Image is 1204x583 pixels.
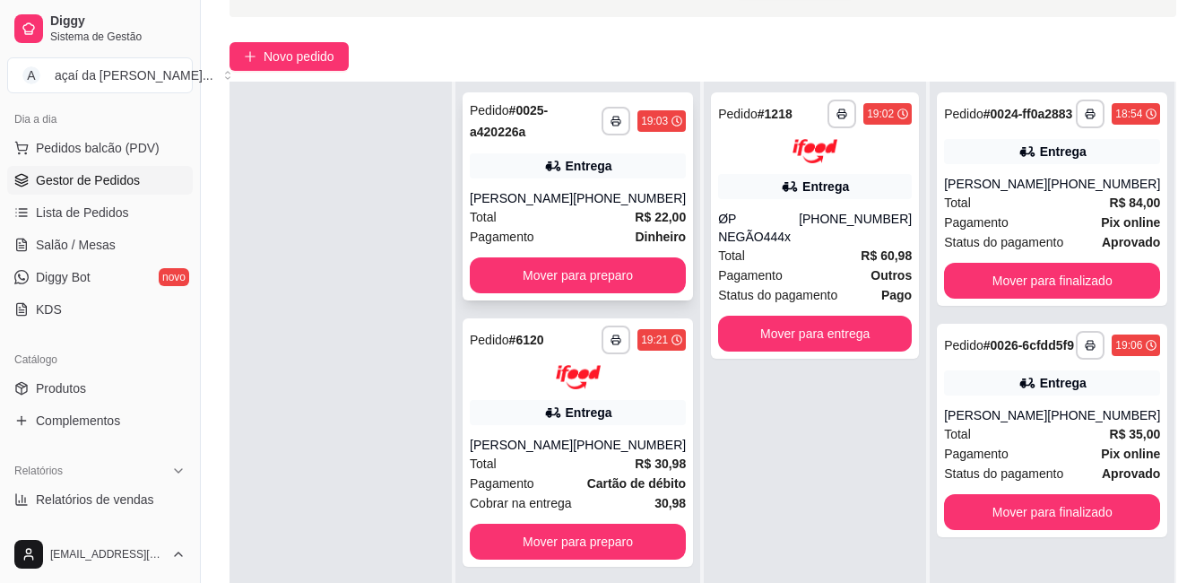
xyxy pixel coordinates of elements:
[944,494,1160,530] button: Mover para finalizado
[50,30,186,44] span: Sistema de Gestão
[718,210,799,246] div: ØP NEGÃO444x
[1101,447,1160,461] strong: Pix online
[718,246,745,265] span: Total
[635,210,686,224] strong: R$ 22,00
[36,204,129,222] span: Lista de Pedidos
[641,333,668,347] div: 19:21
[1110,196,1161,210] strong: R$ 84,00
[470,227,534,247] span: Pagamento
[1047,175,1160,193] div: [PHONE_NUMBER]
[944,444,1009,464] span: Pagamento
[1047,406,1160,424] div: [PHONE_NUMBER]
[944,193,971,213] span: Total
[14,464,63,478] span: Relatórios
[1115,338,1142,352] div: 19:06
[470,257,686,293] button: Mover para preparo
[635,230,686,244] strong: Dinheiro
[718,265,783,285] span: Pagamento
[36,523,150,541] span: Relatório de clientes
[718,285,837,305] span: Status do pagamento
[7,485,193,514] a: Relatórios de vendas
[944,464,1063,483] span: Status do pagamento
[802,178,849,196] div: Entrega
[470,524,686,560] button: Mover para preparo
[7,7,193,50] a: DiggySistema de Gestão
[470,436,573,454] div: [PERSON_NAME]
[944,175,1047,193] div: [PERSON_NAME]
[50,547,164,561] span: [EMAIL_ADDRESS][DOMAIN_NAME]
[36,139,160,157] span: Pedidos balcão (PDV)
[573,436,686,454] div: [PHONE_NUMBER]
[7,295,193,324] a: KDS
[983,107,1073,121] strong: # 0024-ff0a2883
[36,171,140,189] span: Gestor de Pedidos
[470,103,548,139] strong: # 0025-a420226a
[1101,215,1160,230] strong: Pix online
[799,210,912,246] div: [PHONE_NUMBER]
[36,379,86,397] span: Produtos
[470,454,497,474] span: Total
[50,13,186,30] span: Diggy
[7,533,193,576] button: [EMAIL_ADDRESS][DOMAIN_NAME]
[867,107,894,121] div: 19:02
[758,107,793,121] strong: # 1218
[7,263,193,291] a: Diggy Botnovo
[470,493,572,513] span: Cobrar na entrega
[7,57,193,93] button: Select a team
[36,268,91,286] span: Diggy Bot
[7,105,193,134] div: Dia a dia
[944,338,983,352] span: Pedido
[7,345,193,374] div: Catálogo
[7,518,193,546] a: Relatório de clientes
[244,50,256,63] span: plus
[1040,143,1087,161] div: Entrega
[470,333,509,347] span: Pedido
[944,406,1047,424] div: [PERSON_NAME]
[36,491,154,509] span: Relatórios de vendas
[36,236,116,254] span: Salão / Mesas
[861,248,912,263] strong: R$ 60,98
[635,457,686,471] strong: R$ 30,98
[654,496,686,510] strong: 30,98
[470,103,509,117] span: Pedido
[871,268,912,283] strong: Outros
[718,107,758,121] span: Pedido
[556,365,601,389] img: ifood
[944,424,971,444] span: Total
[7,134,193,162] button: Pedidos balcão (PDV)
[1102,235,1160,249] strong: aprovado
[470,207,497,227] span: Total
[470,474,534,493] span: Pagamento
[7,166,193,195] a: Gestor de Pedidos
[944,263,1160,299] button: Mover para finalizado
[944,213,1009,232] span: Pagamento
[509,333,544,347] strong: # 6120
[573,189,686,207] div: [PHONE_NUMBER]
[7,374,193,403] a: Produtos
[566,157,612,175] div: Entrega
[7,231,193,259] a: Salão / Mesas
[587,476,686,491] strong: Cartão de débito
[36,300,62,318] span: KDS
[230,42,349,71] button: Novo pedido
[566,404,612,422] div: Entrega
[881,288,912,302] strong: Pago
[7,406,193,435] a: Complementos
[36,412,120,430] span: Complementos
[983,338,1074,352] strong: # 0026-6cfdd5f9
[944,107,983,121] span: Pedido
[718,316,912,352] button: Mover para entrega
[7,198,193,227] a: Lista de Pedidos
[22,66,40,84] span: A
[641,114,668,128] div: 19:03
[470,189,573,207] div: [PERSON_NAME]
[1110,427,1161,441] strong: R$ 35,00
[55,66,213,84] div: açaí da [PERSON_NAME] ...
[1102,466,1160,481] strong: aprovado
[944,232,1063,252] span: Status do pagamento
[793,139,837,163] img: ifood
[1115,107,1142,121] div: 18:54
[1040,374,1087,392] div: Entrega
[264,47,334,66] span: Novo pedido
